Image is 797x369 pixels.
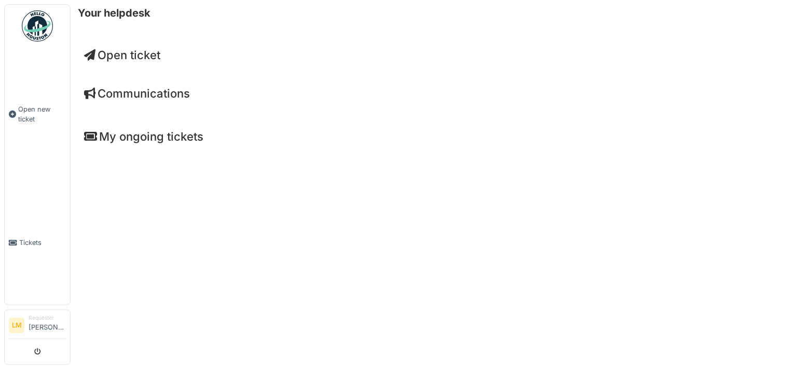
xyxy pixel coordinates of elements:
[9,318,24,333] li: LM
[19,238,66,248] span: Tickets
[5,181,70,305] a: Tickets
[5,47,70,181] a: Open new ticket
[78,7,150,19] h6: Your helpdesk
[84,130,784,143] h4: My ongoing tickets
[9,314,66,339] a: LM Requester[PERSON_NAME]
[84,87,784,100] h4: Communications
[29,314,66,322] div: Requester
[29,314,66,336] li: [PERSON_NAME]
[22,10,53,42] img: Badge_color-CXgf-gQk.svg
[84,48,160,62] a: Open ticket
[18,104,66,124] span: Open new ticket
